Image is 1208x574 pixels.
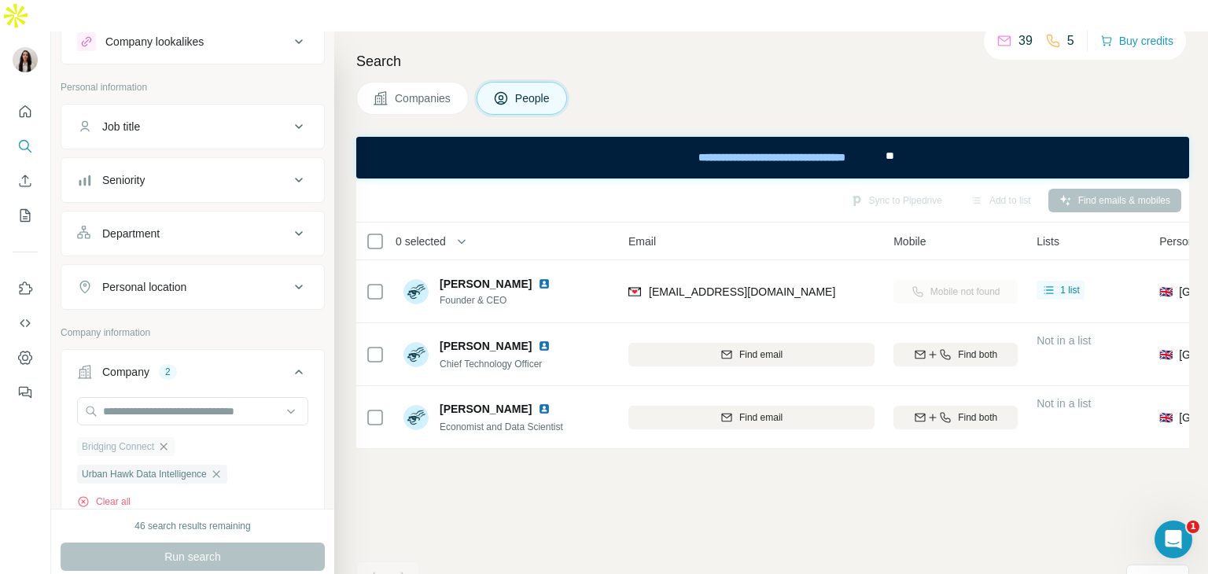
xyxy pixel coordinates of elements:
[538,340,551,352] img: LinkedIn logo
[538,278,551,290] img: LinkedIn logo
[13,274,38,303] button: Use Surfe on LinkedIn
[440,276,532,292] span: [PERSON_NAME]
[102,279,186,295] div: Personal location
[102,226,160,241] div: Department
[61,326,325,340] p: Company information
[134,519,250,533] div: 46 search results remaining
[1037,334,1091,347] span: Not in a list
[893,234,926,249] span: Mobile
[13,47,38,72] img: Avatar
[82,440,154,454] span: Bridging Connect
[159,365,177,379] div: 2
[628,406,875,429] button: Find email
[61,161,324,199] button: Seniority
[1060,283,1080,297] span: 1 list
[105,34,204,50] div: Company lookalikes
[1037,397,1091,410] span: Not in a list
[1159,347,1173,362] span: 🇬🇧
[61,23,324,61] button: Company lookalikes
[1159,284,1173,300] span: 🇬🇧
[13,98,38,126] button: Quick start
[440,421,563,432] span: Economist and Data Scientist
[440,401,532,417] span: [PERSON_NAME]
[61,215,324,252] button: Department
[1159,410,1173,425] span: 🇬🇧
[102,364,149,380] div: Company
[82,467,207,481] span: Urban Hawk Data Intelligence
[356,137,1189,178] iframe: Banner
[628,284,641,300] img: provider findymail logo
[13,309,38,337] button: Use Surfe API
[396,234,446,249] span: 0 selected
[403,342,429,367] img: Avatar
[1018,31,1033,50] p: 39
[13,167,38,195] button: Enrich CSV
[13,344,38,372] button: Dashboard
[628,343,875,366] button: Find email
[13,201,38,230] button: My lists
[515,90,551,106] span: People
[1037,234,1059,249] span: Lists
[440,359,542,370] span: Chief Technology Officer
[61,353,324,397] button: Company2
[13,132,38,160] button: Search
[395,90,452,106] span: Companies
[538,403,551,415] img: LinkedIn logo
[61,108,324,145] button: Job title
[958,348,997,362] span: Find both
[13,378,38,407] button: Feedback
[440,293,557,307] span: Founder & CEO
[649,285,835,298] span: [EMAIL_ADDRESS][DOMAIN_NAME]
[403,279,429,304] img: Avatar
[1155,521,1192,558] iframe: Intercom live chat
[403,405,429,430] img: Avatar
[61,80,325,94] p: Personal information
[958,410,997,425] span: Find both
[1187,521,1199,533] span: 1
[628,234,656,249] span: Email
[356,50,1189,72] h4: Search
[893,406,1018,429] button: Find both
[102,119,140,134] div: Job title
[1067,31,1074,50] p: 5
[102,172,145,188] div: Seniority
[739,410,783,425] span: Find email
[739,348,783,362] span: Find email
[893,343,1018,366] button: Find both
[77,495,131,509] button: Clear all
[440,338,532,354] span: [PERSON_NAME]
[61,268,324,306] button: Personal location
[1100,30,1173,52] button: Buy credits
